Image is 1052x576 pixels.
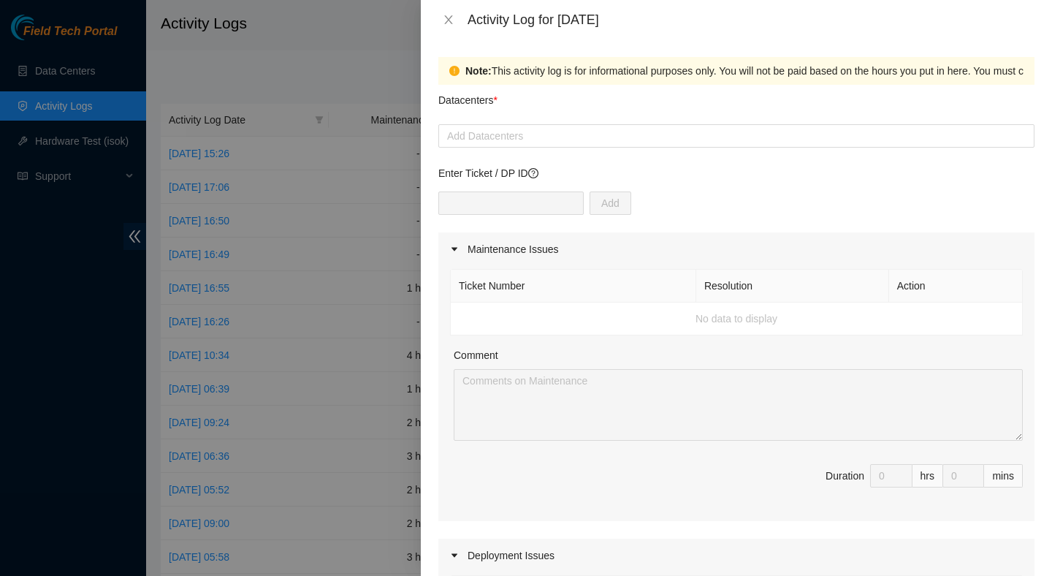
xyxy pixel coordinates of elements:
[451,303,1023,336] td: No data to display
[438,13,459,27] button: Close
[528,168,538,178] span: question-circle
[465,63,492,79] strong: Note:
[450,245,459,254] span: caret-right
[826,468,864,484] div: Duration
[984,464,1023,488] div: mins
[449,66,460,76] span: exclamation-circle
[438,85,498,108] p: Datacenters
[443,14,454,26] span: close
[450,551,459,560] span: caret-right
[438,165,1034,181] p: Enter Ticket / DP ID
[889,270,1023,303] th: Action
[451,270,696,303] th: Ticket Number
[438,232,1034,266] div: Maintenance Issues
[454,347,498,363] label: Comment
[454,369,1023,441] textarea: Comment
[696,270,889,303] th: Resolution
[590,192,631,215] button: Add
[438,539,1034,572] div: Deployment Issues
[468,12,1034,28] div: Activity Log for [DATE]
[912,464,943,488] div: hrs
